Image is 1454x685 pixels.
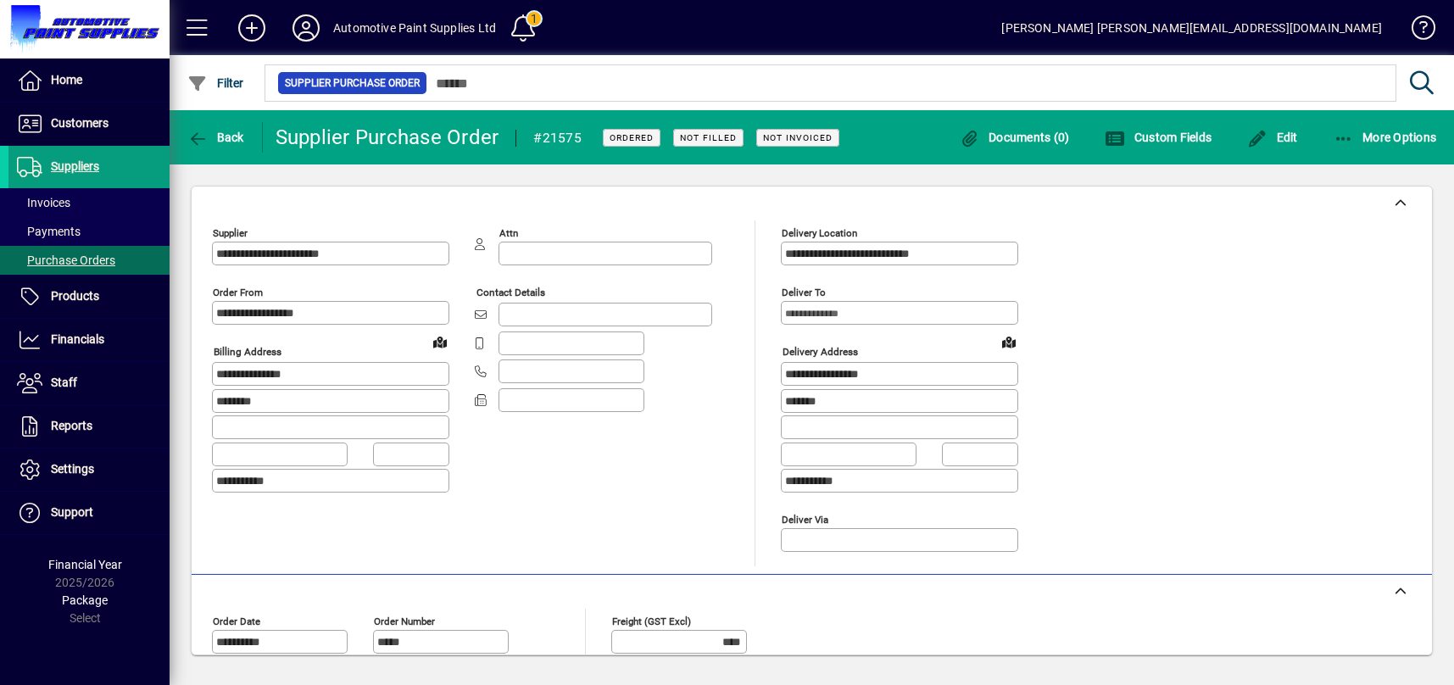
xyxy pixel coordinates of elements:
[610,132,654,143] span: Ordered
[187,131,244,144] span: Back
[533,125,582,152] div: #21575
[1001,14,1382,42] div: [PERSON_NAME] [PERSON_NAME][EMAIL_ADDRESS][DOMAIN_NAME]
[279,13,333,43] button: Profile
[960,131,1070,144] span: Documents (0)
[426,328,454,355] a: View on map
[51,73,82,86] span: Home
[183,68,248,98] button: Filter
[8,276,170,318] a: Products
[1399,3,1433,58] a: Knowledge Base
[8,246,170,275] a: Purchase Orders
[499,227,518,239] mat-label: Attn
[763,132,833,143] span: Not Invoiced
[782,287,826,298] mat-label: Deliver To
[51,116,109,130] span: Customers
[8,362,170,404] a: Staff
[333,14,496,42] div: Automotive Paint Supplies Ltd
[8,188,170,217] a: Invoices
[8,405,170,448] a: Reports
[51,505,93,519] span: Support
[187,76,244,90] span: Filter
[276,124,499,151] div: Supplier Purchase Order
[48,558,122,571] span: Financial Year
[170,122,263,153] app-page-header-button: Back
[17,225,81,238] span: Payments
[51,289,99,303] span: Products
[1100,122,1216,153] button: Custom Fields
[1329,122,1441,153] button: More Options
[995,328,1022,355] a: View on map
[8,492,170,534] a: Support
[374,615,435,627] mat-label: Order number
[1247,131,1298,144] span: Edit
[62,593,108,607] span: Package
[782,227,857,239] mat-label: Delivery Location
[51,462,94,476] span: Settings
[1243,122,1302,153] button: Edit
[51,419,92,432] span: Reports
[51,159,99,173] span: Suppliers
[612,615,691,627] mat-label: Freight (GST excl)
[1334,131,1437,144] span: More Options
[213,615,260,627] mat-label: Order date
[17,196,70,209] span: Invoices
[1105,131,1212,144] span: Custom Fields
[680,132,737,143] span: Not Filled
[782,513,828,525] mat-label: Deliver via
[213,287,263,298] mat-label: Order from
[51,332,104,346] span: Financials
[285,75,420,92] span: Supplier Purchase Order
[8,319,170,361] a: Financials
[8,448,170,491] a: Settings
[8,217,170,246] a: Payments
[225,13,279,43] button: Add
[183,122,248,153] button: Back
[213,227,248,239] mat-label: Supplier
[51,376,77,389] span: Staff
[8,59,170,102] a: Home
[17,253,115,267] span: Purchase Orders
[8,103,170,145] a: Customers
[955,122,1074,153] button: Documents (0)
